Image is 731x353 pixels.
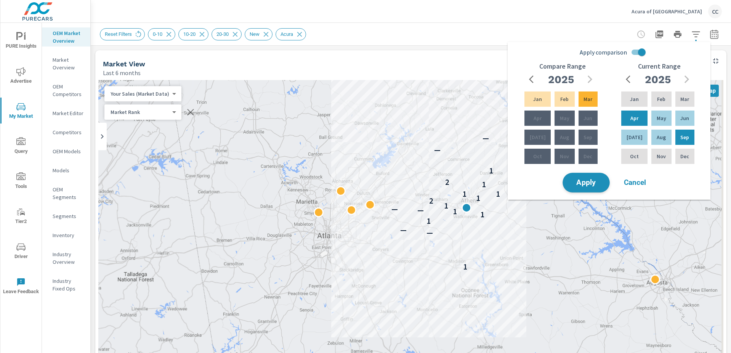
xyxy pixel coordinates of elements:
p: 2 [445,178,449,187]
p: Oct [533,152,542,160]
div: OEM Competitors [42,81,90,100]
p: 1 [482,180,486,189]
span: 10-20 [179,31,200,37]
p: Models [53,167,84,174]
div: Reset Filters [100,28,145,40]
div: Your Sales (Market Data) [104,90,175,98]
p: 1 [476,194,480,203]
span: Advertise [3,67,39,86]
p: Acura of [GEOGRAPHIC_DATA] [632,8,702,15]
p: OEM Market Overview [53,29,84,45]
p: 1 [453,207,457,216]
span: 20-30 [212,31,233,37]
div: 0-10 [148,28,175,40]
button: Select Date Range [707,27,722,42]
p: Industry Fixed Ops [53,277,84,292]
p: Market Overview [53,56,84,71]
div: New [245,28,273,40]
p: 1 [496,189,500,199]
span: Reset Filters [100,31,136,37]
p: Oct [630,152,639,160]
p: 1 [464,204,468,213]
span: Apply [571,179,602,186]
span: PURE Insights [3,32,39,51]
p: 2 [429,196,433,205]
p: — [483,134,489,143]
div: 20-30 [212,28,242,40]
div: Your Sales (Market Data) [104,109,175,116]
p: — [417,206,424,215]
span: Tools [3,172,39,191]
div: Industry Fixed Ops [42,275,90,294]
div: nav menu [0,23,42,303]
p: [DATE] [627,133,643,141]
span: My Market [3,102,39,121]
p: Sep [680,133,689,141]
div: CC [708,5,722,18]
p: Market Rank [111,109,169,116]
p: Mar [680,95,689,103]
p: Industry Overview [53,250,84,266]
div: 10-20 [178,28,208,40]
p: Sep [584,133,592,141]
span: Apply comparison [580,48,627,57]
h6: Compare Range [539,63,586,70]
p: Competitors [53,128,84,136]
div: Market Overview [42,54,90,73]
div: Industry Overview [42,249,90,268]
p: Nov [657,152,666,160]
p: 1 [480,210,484,219]
div: Inventory [42,229,90,241]
button: Apply [563,173,610,193]
p: May [657,114,666,122]
div: Market Editor [42,108,90,119]
p: Jun [584,114,592,122]
p: 1 [426,217,431,226]
p: Feb [657,95,665,103]
div: Acura [276,28,306,40]
p: — [434,146,441,155]
button: Print Report [670,27,685,42]
p: Nov [560,152,569,160]
button: "Export Report to PDF" [652,27,667,42]
p: Aug [657,133,666,141]
p: 1 [489,166,493,175]
button: Cancel [612,173,658,192]
p: Dec [584,152,592,160]
div: OEM Market Overview [42,27,90,47]
span: Leave Feedback [3,278,39,296]
p: Jun [680,114,689,122]
p: Mar [584,95,592,103]
span: 0-10 [148,31,167,37]
span: New [245,31,264,37]
span: Query [3,137,39,156]
p: Market Editor [53,109,84,117]
div: Segments [42,210,90,222]
span: Acura [276,31,298,37]
div: OEM Models [42,146,90,157]
p: OEM Segments [53,186,84,201]
div: Models [42,165,90,176]
p: Aug [560,133,569,141]
p: Apr [534,114,542,122]
p: 1 [462,189,466,199]
p: May [560,114,569,122]
h2: 2025 [548,73,574,86]
p: — [426,228,433,237]
p: Jan [630,95,639,103]
h2: 2025 [645,73,671,86]
p: Jan [533,95,542,103]
p: [DATE] [530,133,546,141]
p: Your Sales (Market Data) [111,90,169,97]
p: Apr [630,114,638,122]
p: 1 [444,201,448,210]
span: Driver [3,242,39,261]
p: Inventory [53,231,84,239]
p: — [400,226,407,235]
div: Competitors [42,127,90,138]
p: Dec [680,152,689,160]
h5: Market View [103,60,145,68]
p: Last 6 months [103,68,141,77]
span: Tier2 [3,207,39,226]
span: Cancel [620,179,650,186]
